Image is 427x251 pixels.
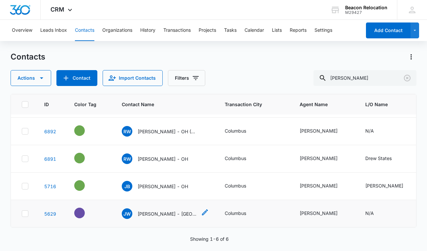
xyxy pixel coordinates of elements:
[74,125,97,136] div: - - Select to Edit Field
[300,101,349,108] span: Agent Name
[225,182,258,190] div: Transaction City - Columbus - Select to Edit Field
[40,20,67,41] button: Leads Inbox
[313,70,416,86] input: Search Contacts
[122,181,200,191] div: Contact Name - Joshua Brown - OH - Select to Edit Field
[44,184,56,189] a: Navigate to contact details page for Joshua Brown - OH
[74,180,97,191] div: - - Select to Edit Field
[300,210,349,218] div: Agent Name - Julie Wills - Select to Edit Field
[122,153,200,164] div: Contact Name - Rocky Wagner - OH - Select to Edit Field
[225,101,284,108] span: Transaction City
[44,101,49,108] span: ID
[103,70,163,86] button: Import Contacts
[50,6,64,13] span: CRM
[314,20,332,41] button: Settings
[122,208,209,219] div: Contact Name - Julie Wills - Columbus, OH - Select to Edit Field
[225,155,246,162] div: Columbus
[122,126,209,137] div: Contact Name - Rocky Wagner - OH (LIST) - Select to Edit Field
[138,183,188,190] p: [PERSON_NAME] - OH
[345,10,387,15] div: account id
[300,155,349,163] div: Agent Name - Julie Wills - Select to Edit Field
[365,210,386,218] div: L/O Name - N/A - Select to Edit Field
[290,20,307,41] button: Reports
[300,182,349,190] div: Agent Name - Julie Wills - Select to Edit Field
[225,210,246,217] div: Columbus
[102,20,132,41] button: Organizations
[74,153,97,163] div: - - Select to Edit Field
[12,20,32,41] button: Overview
[190,235,229,242] p: Showing 1-6 of 6
[122,101,199,108] span: Contact Name
[365,182,403,189] div: [PERSON_NAME]
[122,208,132,219] span: JW
[138,210,197,217] p: [PERSON_NAME] - [GEOGRAPHIC_DATA], [GEOGRAPHIC_DATA]
[44,156,56,162] a: Navigate to contact details page for Rocky Wagner - OH
[122,126,132,137] span: RW
[300,127,338,134] div: [PERSON_NAME]
[365,155,392,162] div: Drew States
[365,182,415,190] div: L/O Name - Michael Thompson - Select to Edit Field
[56,70,97,86] button: Add Contact
[140,20,155,41] button: History
[44,129,56,134] a: Navigate to contact details page for Rocky Wagner - OH (LIST)
[402,73,412,83] button: Clear
[365,101,415,108] span: L/O Name
[365,155,404,163] div: L/O Name - Drew States - Select to Edit Field
[138,128,197,135] p: [PERSON_NAME] - OH (LIST)
[406,52,416,62] button: Actions
[122,153,132,164] span: RW
[224,20,237,41] button: Tasks
[74,101,96,108] span: Color Tag
[225,127,246,134] div: Columbus
[300,127,349,135] div: Agent Name - Julie Wills - Select to Edit Field
[11,70,51,86] button: Actions
[300,182,338,189] div: [PERSON_NAME]
[300,210,338,217] div: [PERSON_NAME]
[168,70,205,86] button: Filters
[225,155,258,163] div: Transaction City - Columbus - Select to Edit Field
[11,52,45,62] h1: Contacts
[44,211,56,217] a: Navigate to contact details page for Julie Wills - Columbus, OH
[272,20,282,41] button: Lists
[366,22,411,38] button: Add Contact
[75,20,94,41] button: Contacts
[365,127,386,135] div: L/O Name - N/A - Select to Edit Field
[225,210,258,218] div: Transaction City - Columbus - Select to Edit Field
[225,127,258,135] div: Transaction City - Columbus - Select to Edit Field
[138,155,188,162] p: [PERSON_NAME] - OH
[245,20,264,41] button: Calendar
[163,20,191,41] button: Transactions
[365,210,374,217] div: N/A
[74,208,97,218] div: - - Select to Edit Field
[345,5,387,10] div: account name
[199,20,216,41] button: Projects
[300,155,338,162] div: [PERSON_NAME]
[122,181,132,191] span: JB
[225,182,246,189] div: Columbus
[365,127,374,134] div: N/A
